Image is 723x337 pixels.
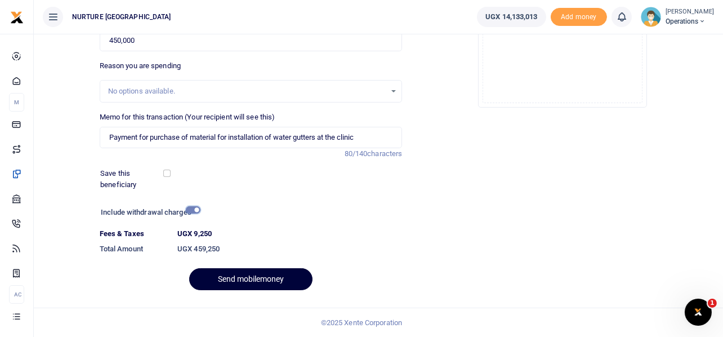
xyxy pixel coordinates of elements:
li: Wallet ballance [472,7,550,27]
iframe: Intercom live chat [685,299,712,326]
dt: Fees & Taxes [95,228,173,240]
li: M [9,93,24,112]
a: profile-user [PERSON_NAME] Operations [641,7,714,27]
h6: Total Amount [100,245,168,254]
span: characters [367,149,402,158]
li: Toup your wallet [551,8,607,26]
a: logo-small logo-large logo-large [10,12,24,21]
h6: Include withdrawal charges [101,208,195,217]
span: UGX 14,133,013 [485,11,537,23]
img: profile-user [641,7,661,27]
label: Reason you are spending [100,60,181,72]
button: Send mobilemoney [189,268,313,290]
a: Add money [551,12,607,20]
li: Ac [9,285,24,304]
span: 1 [708,299,717,308]
img: logo-small [10,11,24,24]
span: 80/140 [345,149,368,158]
label: Save this beneficiary [100,168,166,190]
label: Memo for this transaction (Your recipient will see this) [100,112,275,123]
a: UGX 14,133,013 [477,7,546,27]
h6: UGX 459,250 [177,245,402,254]
input: Enter extra information [100,127,403,148]
div: No options available. [108,86,386,97]
span: NURTURE [GEOGRAPHIC_DATA] [68,12,176,22]
input: UGX [100,30,403,51]
small: [PERSON_NAME] [666,7,714,17]
span: Add money [551,8,607,26]
span: Operations [666,16,714,26]
label: UGX 9,250 [177,228,212,240]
